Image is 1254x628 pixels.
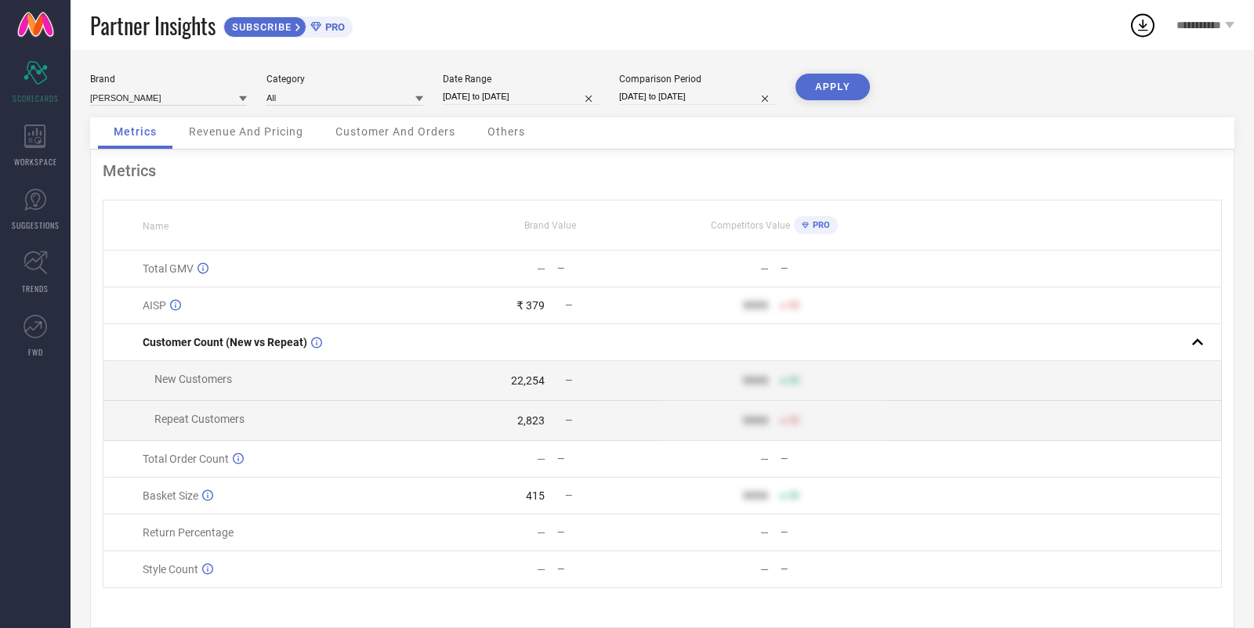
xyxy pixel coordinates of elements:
[788,300,799,311] span: 50
[788,415,799,426] span: 50
[14,156,57,168] span: WORKSPACE
[103,161,1222,180] div: Metrics
[143,489,198,502] span: Basket Size
[557,263,661,274] div: —
[224,21,295,33] span: SUBSCRIBE
[143,526,234,539] span: Return Percentage
[443,88,600,105] input: Select date range
[114,125,157,138] span: Metrics
[90,74,247,85] div: Brand
[809,220,830,230] span: PRO
[143,336,307,348] span: Customer Count (New vs Repeat)
[143,563,198,576] span: Style Count
[143,299,166,312] span: AISP
[565,375,572,386] span: —
[516,299,545,312] div: ₹ 379
[537,526,545,539] div: —
[557,564,661,575] div: —
[619,88,776,105] input: Select comparison period
[12,219,60,231] span: SUGGESTIONS
[537,453,545,465] div: —
[781,564,885,575] div: —
[28,346,43,358] span: FWD
[524,220,576,231] span: Brand Value
[557,453,661,464] div: —
[743,414,768,427] div: 9999
[321,21,345,33] span: PRO
[760,563,769,576] div: —
[781,263,885,274] div: —
[154,373,232,385] span: New Customers
[743,489,768,502] div: 9999
[619,74,776,85] div: Comparison Period
[90,9,216,42] span: Partner Insights
[223,13,353,38] a: SUBSCRIBEPRO
[781,453,885,464] div: —
[189,125,303,138] span: Revenue And Pricing
[743,299,768,312] div: 9999
[335,125,455,138] span: Customer And Orders
[788,375,799,386] span: 50
[565,300,572,311] span: —
[537,262,545,275] div: —
[788,490,799,501] span: 50
[760,262,769,275] div: —
[565,415,572,426] span: —
[565,490,572,501] span: —
[13,92,59,104] span: SCORECARDS
[781,527,885,538] div: —
[760,453,769,465] div: —
[517,414,545,427] div: 2,823
[266,74,423,85] div: Category
[557,527,661,538] div: —
[796,74,870,100] button: APPLY
[487,125,525,138] span: Others
[760,526,769,539] div: —
[443,74,600,85] div: Date Range
[711,220,790,231] span: Competitors Value
[1129,11,1157,39] div: Open download list
[526,489,545,502] div: 415
[743,374,768,387] div: 9999
[143,453,229,465] span: Total Order Count
[143,262,194,275] span: Total GMV
[154,413,245,425] span: Repeat Customers
[511,374,545,387] div: 22,254
[143,221,169,232] span: Name
[22,283,49,294] span: TRENDS
[537,563,545,576] div: —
